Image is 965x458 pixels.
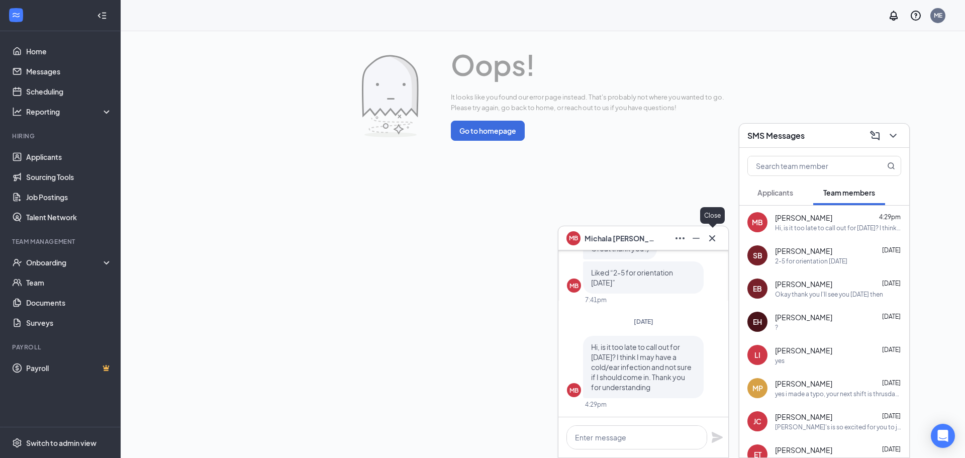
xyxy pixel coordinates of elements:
div: SB [753,250,762,260]
div: yes [775,356,785,365]
a: Team [26,272,112,293]
span: Hi, is it too late to call out for [DATE]? I think I may have a cold/ear infection and not sure i... [591,342,692,392]
span: [DATE] [882,346,901,353]
svg: MagnifyingGlass [887,162,895,170]
div: ME [934,11,942,20]
a: Sourcing Tools [26,167,112,187]
span: [DATE] [882,445,901,453]
span: [PERSON_NAME] [775,279,832,289]
div: MB [752,217,763,227]
div: Payroll [12,343,110,351]
span: It looks like you found our error page instead. That's probably not where you wanted to go. Pleas... [451,92,724,113]
svg: Plane [711,431,723,443]
h3: SMS Messages [747,130,805,141]
span: [PERSON_NAME] [775,445,832,455]
svg: UserCheck [12,257,22,267]
svg: ChevronDown [887,130,899,142]
span: Liked “2-5 for orientation [DATE]” [591,268,673,287]
span: [DATE] [882,379,901,387]
span: [PERSON_NAME] [775,246,832,256]
svg: Notifications [888,10,900,22]
svg: WorkstreamLogo [11,10,21,20]
span: Applicants [757,188,793,197]
a: PayrollCrown [26,358,112,378]
svg: ComposeMessage [869,130,881,142]
a: Home [26,41,112,61]
button: ChevronDown [885,128,901,144]
div: 2-5 for orientation [DATE] [775,257,847,265]
span: [DATE] [882,280,901,287]
svg: Cross [706,232,718,244]
div: [PERSON_NAME]'s is so excited for you to join our team! Do you know anyone else who might be inte... [775,423,901,431]
span: [DATE] [634,318,653,325]
a: Job Postings [26,187,112,207]
div: Reporting [26,107,113,117]
div: LI [754,350,760,360]
div: MB [569,282,578,290]
div: Hiring [12,132,110,140]
span: [PERSON_NAME] [775,345,832,355]
a: Scheduling [26,81,112,102]
div: Team Management [12,237,110,246]
button: Ellipses [672,230,688,246]
button: Minimize [688,230,704,246]
div: EB [753,284,762,294]
div: Onboarding [26,257,104,267]
input: Search team member [748,156,867,175]
div: Switch to admin view [26,438,96,448]
div: Open Intercom Messenger [931,424,955,448]
div: JC [753,416,761,426]
div: 4:29pm [585,400,607,409]
span: Michala [PERSON_NAME] [585,233,655,244]
a: Surveys [26,313,112,333]
a: Messages [26,61,112,81]
span: [PERSON_NAME] [775,213,832,223]
img: Error [362,55,419,137]
div: MB [569,386,578,395]
div: Hi, is it too late to call out for [DATE]? I think I may have a cold/ear infection and not sure i... [775,224,901,232]
a: Documents [26,293,112,313]
span: 4:29pm [879,213,901,221]
svg: Collapse [97,11,107,21]
button: ComposeMessage [867,128,883,144]
span: [PERSON_NAME] [775,412,832,422]
div: MP [752,383,763,393]
div: EH [753,317,762,327]
svg: Minimize [690,232,702,244]
a: Talent Network [26,207,112,227]
svg: QuestionInfo [910,10,922,22]
span: Team members [823,188,875,197]
div: 7:41pm [585,296,607,304]
span: [DATE] [882,246,901,254]
span: [DATE] [882,313,901,320]
div: ? [775,323,778,332]
span: [DATE] [882,412,901,420]
button: Cross [704,230,720,246]
svg: Analysis [12,107,22,117]
span: [PERSON_NAME] [775,312,832,322]
button: Go to homepage [451,121,525,141]
svg: Ellipses [674,232,686,244]
svg: Settings [12,438,22,448]
a: Applicants [26,147,112,167]
span: Oops! [451,43,724,86]
div: yes i made a typo, your next shift is thrusday night. [775,390,901,398]
div: Okay thank you I'll see you [DATE] then [775,290,883,299]
div: Close [700,207,725,224]
span: [PERSON_NAME] [775,379,832,389]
